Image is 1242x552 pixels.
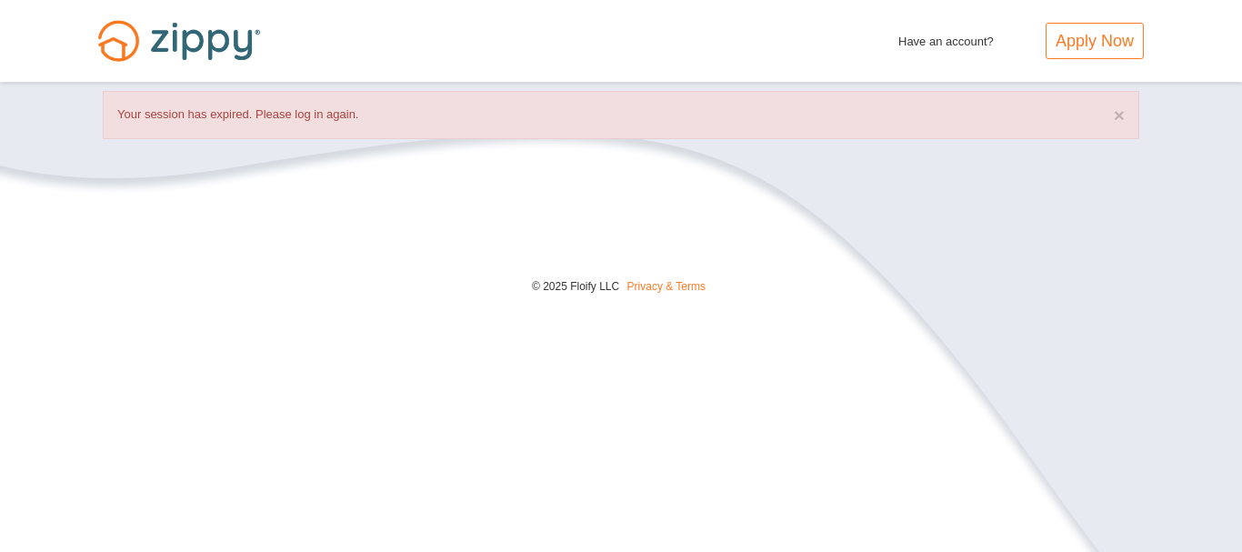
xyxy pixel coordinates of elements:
[532,280,619,293] span: © 2025 Floify LLC
[1114,105,1125,125] button: ×
[103,91,1139,139] div: Your session has expired. Please log in again.
[1046,23,1144,59] a: Apply Now
[627,280,706,293] a: Privacy & Terms
[898,23,994,52] span: Have an account?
